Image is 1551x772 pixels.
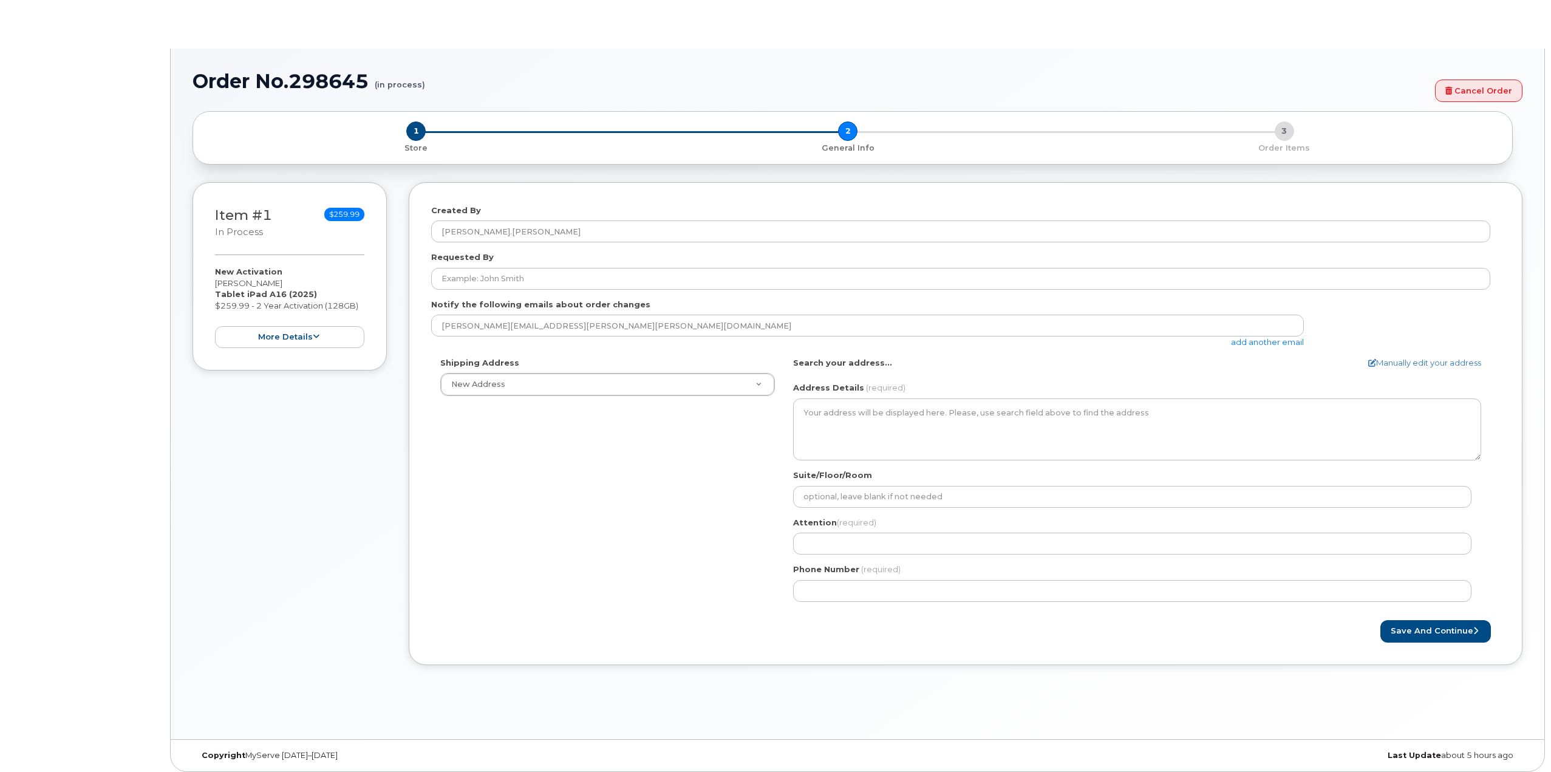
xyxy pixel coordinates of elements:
span: (required) [861,564,901,574]
label: Phone Number [793,564,859,575]
input: optional, leave blank if not needed [793,486,1471,508]
small: (in process) [375,70,425,89]
button: more details [215,326,364,349]
input: Example: john@appleseed.com [431,315,1304,336]
input: Example: John Smith [431,268,1490,290]
div: [PERSON_NAME] $259.99 - 2 Year Activation (128GB) [215,266,364,348]
a: add another email [1231,337,1304,347]
h3: Item #1 [215,208,272,239]
a: New Address [441,374,774,395]
p: Store [208,143,625,154]
span: (required) [866,383,905,392]
label: Suite/Floor/Room [793,470,872,481]
label: Notify the following emails about order changes [431,299,650,310]
button: Save and Continue [1380,620,1491,643]
label: Created By [431,205,481,216]
div: about 5 hours ago [1079,751,1522,760]
a: Manually edit your address [1368,357,1481,369]
label: Shipping Address [440,357,519,369]
span: (required) [837,518,876,527]
small: in process [215,227,263,237]
strong: New Activation [215,267,282,276]
div: MyServe [DATE]–[DATE] [193,751,636,760]
span: New Address [451,380,505,389]
strong: Tablet iPad A16 (2025) [215,289,317,299]
h1: Order No.298645 [193,70,1429,92]
strong: Copyright [202,751,245,760]
span: 1 [406,121,426,141]
label: Requested By [431,251,494,263]
label: Address Details [793,382,864,394]
strong: Last Update [1388,751,1441,760]
a: 1 Store [203,141,630,154]
label: Search your address... [793,357,892,369]
span: $259.99 [324,208,364,221]
a: Cancel Order [1435,80,1522,102]
label: Attention [793,517,876,528]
